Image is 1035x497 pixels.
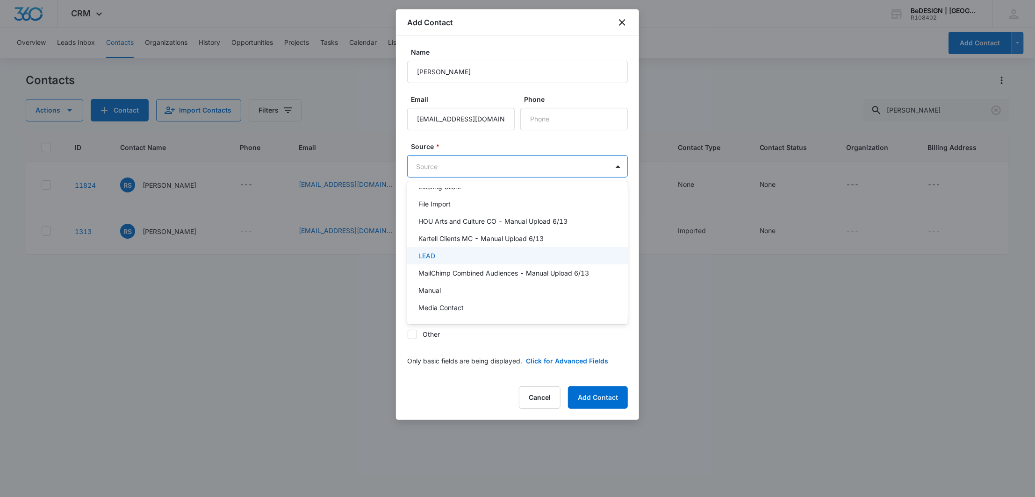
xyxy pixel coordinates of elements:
p: Manual [418,285,441,295]
p: File Import [418,199,451,209]
p: HOU Arts and Culture CO - Manual Upload 6/13 [418,216,568,226]
p: Media Contact [418,303,464,312]
p: MailChimp Combined Audiences - Manual Upload 6/13 [418,268,589,278]
p: LEAD [418,251,435,261]
p: Kartell Clients MC - Manual Upload 6/13 [418,234,544,243]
